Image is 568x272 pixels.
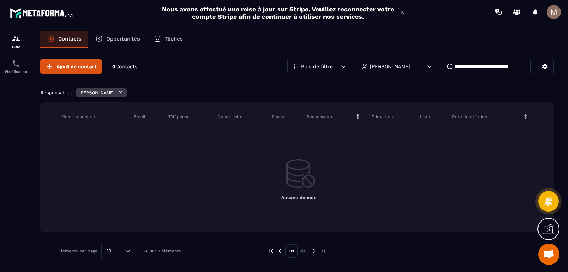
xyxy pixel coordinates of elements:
[307,114,333,119] p: Responsable
[142,249,181,254] p: 1-0 sur 0 éléments
[104,247,114,255] span: 10
[114,247,123,255] input: Search for option
[311,248,318,254] img: next
[80,90,114,95] p: [PERSON_NAME]
[268,248,274,254] img: prev
[40,90,72,95] p: Responsable :
[101,243,133,259] div: Search for option
[371,114,393,119] p: Étiquettes
[2,70,30,74] p: Planificateur
[48,114,95,119] p: Nom du contact
[10,6,74,19] img: logo
[217,114,242,119] p: Opportunité
[106,36,140,42] p: Opportunités
[88,31,147,48] a: Opportunités
[168,114,190,119] p: Téléphone
[320,248,327,254] img: next
[165,36,183,42] p: Tâches
[58,36,81,42] p: Contacts
[12,34,20,43] img: formation
[2,45,30,49] p: CRM
[40,31,88,48] a: Contacts
[147,31,190,48] a: Tâches
[301,64,333,69] p: Plus de filtre
[370,64,410,69] p: [PERSON_NAME]
[452,114,487,119] p: Date de création
[58,249,98,254] p: Éléments par page
[285,244,298,258] p: 01
[162,5,394,20] h2: Nous avons effectué une mise à jour sur Stripe. Veuillez reconnecter votre compte Stripe afin de ...
[115,64,137,69] span: Contacts
[420,114,430,119] p: Liste
[134,114,146,119] p: Email
[12,59,20,68] img: scheduler
[40,59,102,74] button: Ajout de contact
[281,195,317,200] span: Aucune donnée
[2,29,30,54] a: formationformationCRM
[538,244,559,265] div: Ouvrir le chat
[272,114,284,119] p: Phase
[277,248,283,254] img: prev
[2,54,30,79] a: schedulerschedulerPlanificateur
[300,248,309,254] p: de 1
[112,63,137,70] p: 0
[56,63,97,70] span: Ajout de contact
